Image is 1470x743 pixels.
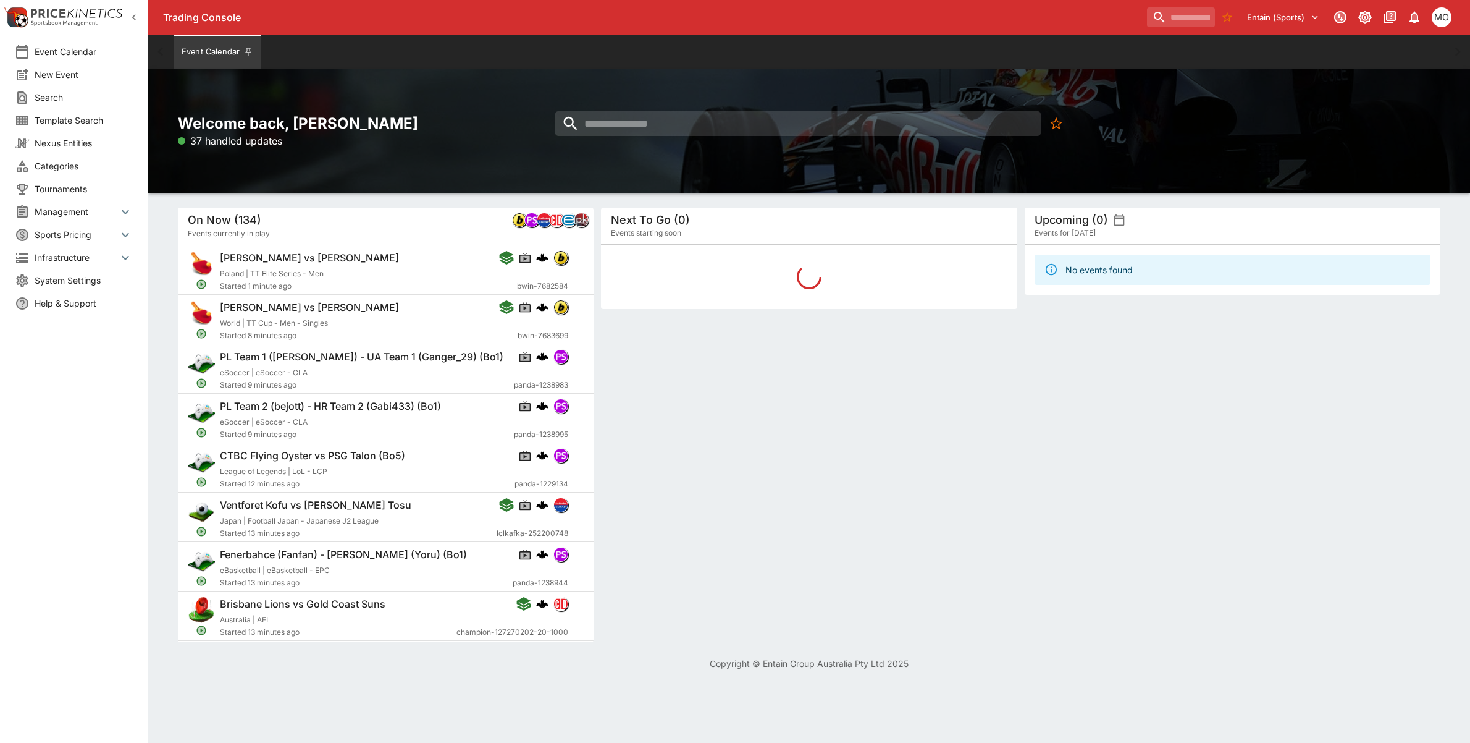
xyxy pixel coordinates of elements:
img: pandascore.png [525,213,539,227]
span: Started 13 minutes ago [220,626,456,639]
img: logo-cerberus.svg [536,400,548,412]
img: championdata.png [550,213,563,227]
div: lclkafka [553,498,568,512]
span: Poland | TT Elite Series - Men [220,269,324,278]
p: Copyright © Entain Group Australia Pty Ltd 2025 [148,657,1470,670]
span: Started 12 minutes ago [220,478,514,490]
button: No Bookmarks [1217,7,1237,27]
span: Nexus Entities [35,137,133,150]
img: esports.png [188,448,215,475]
span: Tournaments [35,182,133,195]
svg: Open [196,427,207,438]
div: bwin [553,250,568,265]
span: Japan | Football Japan - Japanese J2 League [220,516,379,525]
svg: Open [196,526,207,537]
img: PriceKinetics [31,9,122,18]
img: soccer.png [188,498,215,525]
h6: PL Team 2 (bejott) - HR Team 2 (Gabi433) (Bo1) [220,400,441,413]
h5: Upcoming (0) [1035,213,1108,227]
div: Trading Console [163,11,1142,24]
button: Connected to PK [1329,6,1351,28]
div: cerberus [536,400,548,412]
div: pandascore [553,349,568,364]
h5: On Now (134) [188,213,261,227]
img: pricekinetics.png [574,213,588,227]
h5: Next To Go (0) [611,213,690,227]
img: esports.png [188,349,215,376]
span: Events for [DATE] [1035,227,1096,239]
h6: [PERSON_NAME] vs [PERSON_NAME] [220,301,399,314]
button: No Bookmarks [1044,111,1069,136]
img: bwin.png [554,251,568,265]
span: Started 9 minutes ago [220,379,514,391]
span: bwin-7682584 [517,280,568,292]
span: Events starting soon [611,227,681,239]
button: Event Calendar [174,35,261,69]
img: logo-cerberus.svg [536,301,548,313]
div: cerberus [536,499,548,511]
span: Started 8 minutes ago [220,329,518,342]
svg: Open [196,328,207,339]
img: logo-cerberus.svg [536,350,548,363]
img: logo-cerberus.svg [536,548,548,561]
div: lclkafka [537,213,552,227]
span: eBasketball | eBasketball - EPC [220,566,330,575]
span: Started 9 minutes ago [220,428,514,441]
span: eSoccer | eSoccer - CLA [220,368,308,377]
button: Notifications [1403,6,1426,28]
div: Mark O'Loughlan [1432,7,1451,27]
span: Started 13 minutes ago [220,577,513,589]
svg: Open [196,378,207,389]
span: League of Legends | LoL - LCP [220,467,327,476]
div: betradar [561,213,576,227]
span: Search [35,91,133,104]
div: pandascore [524,213,539,227]
div: cerberus [536,301,548,313]
img: lclkafka.png [537,213,551,227]
span: panda-1238995 [514,428,568,441]
h6: Brisbane Lions vs Gold Coast Suns [220,598,385,611]
div: pricekinetics [574,213,589,227]
div: cerberus [536,548,548,561]
img: betradar.png [562,213,576,227]
div: pandascore [553,448,568,463]
img: esports.png [188,547,215,574]
img: Sportsbook Management [31,20,98,26]
div: pandascore [553,547,568,562]
div: championdata [553,597,568,611]
button: settings [1113,214,1125,226]
img: logo-cerberus.svg [536,598,548,610]
p: 37 handled updates [178,134,282,148]
span: Australia | AFL [220,615,271,624]
img: lclkafka.png [554,498,568,512]
img: esports.png [188,399,215,426]
svg: Open [196,575,207,587]
div: cerberus [536,350,548,363]
img: pandascore.png [554,350,568,363]
span: eSoccer | eSoccer - CLA [220,417,308,427]
span: Infrastructure [35,251,118,264]
img: bwin.png [513,213,526,227]
img: table_tennis.png [188,300,215,327]
img: pandascore.png [554,399,568,413]
img: pandascore.png [554,449,568,462]
span: champion-127270202-20-1000 [456,626,568,639]
span: Started 13 minutes ago [220,527,497,540]
img: pandascore.png [554,548,568,561]
span: World | TT Cup - Men - Singles [220,318,328,328]
span: Events currently in play [188,227,270,240]
span: panda-1238944 [513,577,568,589]
span: bwin-7683699 [518,329,568,342]
span: panda-1229134 [514,478,568,490]
button: Mark O'Loughlan [1428,4,1455,31]
button: Documentation [1379,6,1401,28]
h6: [PERSON_NAME] vs [PERSON_NAME] [220,252,399,265]
div: championdata [549,213,564,227]
span: Help & Support [35,297,133,310]
img: championdata.png [554,597,568,611]
div: cerberus [536,252,548,264]
div: cerberus [536,449,548,462]
img: australian_rules.png [188,597,215,624]
img: logo-cerberus.svg [536,252,548,264]
span: System Settings [35,274,133,287]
